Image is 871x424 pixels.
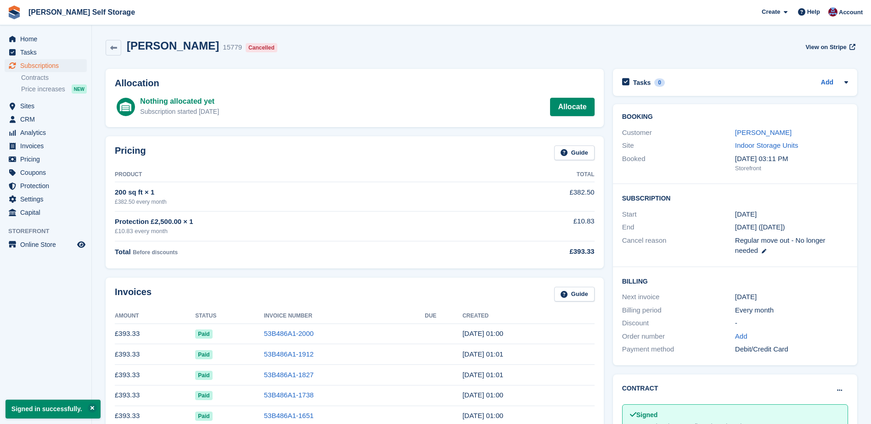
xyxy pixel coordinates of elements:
div: Discount [622,318,735,329]
div: Storefront [735,164,848,173]
div: Nothing allocated yet [140,96,219,107]
time: 2025-06-06 00:01:18 UTC [462,371,503,379]
th: Due [425,309,462,324]
h2: [PERSON_NAME] [127,39,219,52]
th: Amount [115,309,195,324]
th: Total [479,167,595,182]
td: £393.33 [115,324,195,344]
div: Signed [630,410,840,420]
a: 53B486A1-1912 [264,350,314,358]
a: menu [5,100,87,112]
a: menu [5,238,87,251]
div: - [735,318,848,329]
div: Subscription started [DATE] [140,107,219,117]
h2: Pricing [115,145,146,161]
a: menu [5,139,87,152]
a: 53B486A1-1738 [264,391,314,399]
time: 2025-04-06 00:00:17 UTC [462,412,503,419]
span: Pricing [20,153,75,166]
a: menu [5,59,87,72]
div: Debit/Credit Card [735,344,848,355]
div: Every month [735,305,848,316]
a: menu [5,206,87,219]
span: Paid [195,412,212,421]
td: £382.50 [479,182,595,211]
th: Status [195,309,264,324]
span: Protection [20,179,75,192]
span: Online Store [20,238,75,251]
a: menu [5,153,87,166]
span: Capital [20,206,75,219]
div: End [622,222,735,233]
a: Indoor Storage Units [735,141,798,149]
a: Add [735,331,747,342]
a: View on Stripe [802,39,857,55]
div: NEW [72,84,87,94]
span: Coupons [20,166,75,179]
time: 2025-05-06 00:00:24 UTC [462,391,503,399]
h2: Tasks [633,78,651,87]
h2: Billing [622,276,848,285]
div: Booked [622,154,735,173]
a: menu [5,126,87,139]
a: Preview store [76,239,87,250]
th: Created [462,309,594,324]
span: [DATE] ([DATE]) [735,223,785,231]
span: Invoices [20,139,75,152]
span: Help [807,7,820,17]
span: Total [115,248,131,256]
div: Order number [622,331,735,342]
div: £10.83 every month [115,227,479,236]
td: £393.33 [115,385,195,406]
a: Guide [554,145,595,161]
img: stora-icon-8386f47178a22dfd0bd8f6a31ec36ba5ce8667c1dd55bd0f319d3a0aa187defe.svg [7,6,21,19]
h2: Contract [622,384,658,393]
h2: Invoices [115,287,152,302]
span: Create [762,7,780,17]
div: 15779 [223,42,242,53]
a: Add [821,78,833,88]
span: Sites [20,100,75,112]
div: [DATE] 03:11 PM [735,154,848,164]
span: Storefront [8,227,91,236]
div: 200 sq ft × 1 [115,187,479,198]
a: 53B486A1-2000 [264,329,314,337]
a: Guide [554,287,595,302]
span: Analytics [20,126,75,139]
a: [PERSON_NAME] Self Storage [25,5,139,20]
div: £382.50 every month [115,198,479,206]
div: Payment method [622,344,735,355]
a: menu [5,46,87,59]
span: Paid [195,329,212,339]
th: Product [115,167,479,182]
div: Billing period [622,305,735,316]
a: Contracts [21,73,87,82]
span: Tasks [20,46,75,59]
td: £393.33 [115,344,195,365]
p: Signed in successfully. [6,400,101,418]
div: Customer [622,128,735,138]
span: Account [839,8,863,17]
span: Before discounts [133,249,178,256]
img: Tracy Bailey [828,7,837,17]
span: Price increases [21,85,65,94]
a: Allocate [550,98,594,116]
a: 53B486A1-1651 [264,412,314,419]
span: CRM [20,113,75,126]
div: Start [622,209,735,220]
a: menu [5,113,87,126]
h2: Allocation [115,78,595,89]
h2: Booking [622,113,848,121]
span: Paid [195,391,212,400]
a: 53B486A1-1827 [264,371,314,379]
th: Invoice Number [264,309,425,324]
div: [DATE] [735,292,848,302]
a: menu [5,166,87,179]
div: Cancel reason [622,235,735,256]
a: menu [5,193,87,206]
span: Regular move out - No longer needed [735,236,826,255]
time: 2025-07-06 00:01:28 UTC [462,350,503,358]
a: Price increases NEW [21,84,87,94]
span: Home [20,33,75,45]
h2: Subscription [622,193,848,202]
